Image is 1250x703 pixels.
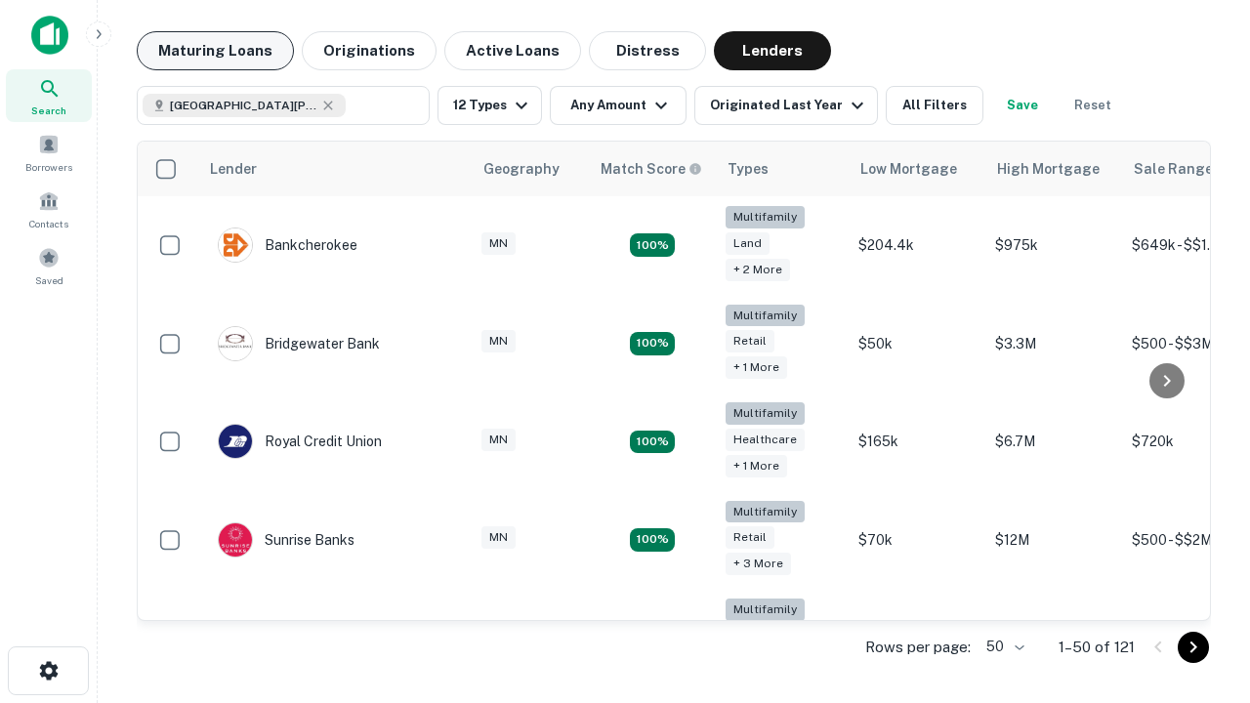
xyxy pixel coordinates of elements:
[630,332,675,355] div: Matching Properties: 22, hasApolloMatch: undefined
[218,424,382,459] div: Royal Credit Union
[716,142,849,196] th: Types
[1059,636,1135,659] p: 1–50 of 121
[886,86,983,125] button: All Filters
[726,455,787,477] div: + 1 more
[985,393,1122,491] td: $6.7M
[849,142,985,196] th: Low Mortgage
[6,126,92,179] a: Borrowers
[1178,632,1209,663] button: Go to next page
[714,31,831,70] button: Lenders
[726,356,787,379] div: + 1 more
[481,526,516,549] div: MN
[726,402,805,425] div: Multifamily
[849,393,985,491] td: $165k
[726,429,805,451] div: Healthcare
[1152,547,1250,641] iframe: Chat Widget
[31,16,68,55] img: capitalize-icon.png
[302,31,437,70] button: Originations
[589,142,716,196] th: Capitalize uses an advanced AI algorithm to match your search with the best lender. The match sco...
[979,633,1027,661] div: 50
[726,232,770,255] div: Land
[710,94,869,117] div: Originated Last Year
[29,216,68,231] span: Contacts
[6,239,92,292] a: Saved
[849,196,985,295] td: $204.4k
[726,526,774,549] div: Retail
[219,523,252,557] img: picture
[219,327,252,360] img: picture
[218,522,354,558] div: Sunrise Banks
[1062,86,1124,125] button: Reset
[210,157,257,181] div: Lender
[849,295,985,393] td: $50k
[726,305,805,327] div: Multifamily
[6,69,92,122] a: Search
[985,589,1122,687] td: $1.3M
[137,31,294,70] button: Maturing Loans
[728,157,769,181] div: Types
[437,86,542,125] button: 12 Types
[170,97,316,114] span: [GEOGRAPHIC_DATA][PERSON_NAME], [GEOGRAPHIC_DATA], [GEOGRAPHIC_DATA]
[6,183,92,235] a: Contacts
[860,157,957,181] div: Low Mortgage
[726,206,805,228] div: Multifamily
[985,196,1122,295] td: $975k
[31,103,66,118] span: Search
[985,142,1122,196] th: High Mortgage
[472,142,589,196] th: Geography
[726,553,791,575] div: + 3 more
[25,159,72,175] span: Borrowers
[444,31,581,70] button: Active Loans
[481,330,516,352] div: MN
[589,31,706,70] button: Distress
[726,330,774,352] div: Retail
[865,636,971,659] p: Rows per page:
[630,233,675,257] div: Matching Properties: 19, hasApolloMatch: undefined
[849,589,985,687] td: $150k
[218,227,357,263] div: Bankcherokee
[694,86,878,125] button: Originated Last Year
[630,528,675,552] div: Matching Properties: 31, hasApolloMatch: undefined
[849,491,985,590] td: $70k
[198,142,472,196] th: Lender
[997,157,1100,181] div: High Mortgage
[481,232,516,255] div: MN
[726,599,805,621] div: Multifamily
[219,228,252,262] img: picture
[991,86,1054,125] button: Save your search to get updates of matches that match your search criteria.
[985,491,1122,590] td: $12M
[481,429,516,451] div: MN
[1134,157,1213,181] div: Sale Range
[985,295,1122,393] td: $3.3M
[218,326,380,361] div: Bridgewater Bank
[219,425,252,458] img: picture
[726,501,805,523] div: Multifamily
[601,158,702,180] div: Capitalize uses an advanced AI algorithm to match your search with the best lender. The match sco...
[35,272,63,288] span: Saved
[550,86,687,125] button: Any Amount
[483,157,560,181] div: Geography
[601,158,698,180] h6: Match Score
[726,259,790,281] div: + 2 more
[630,431,675,454] div: Matching Properties: 18, hasApolloMatch: undefined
